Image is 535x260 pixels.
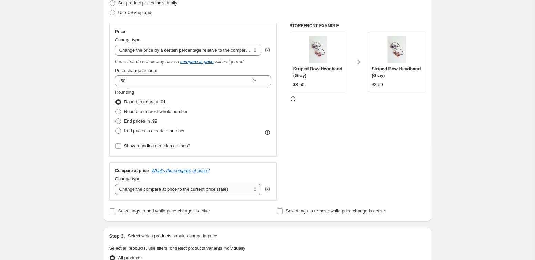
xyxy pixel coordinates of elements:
[115,176,141,181] span: Change type
[118,10,151,15] span: Use CSV upload
[124,109,188,114] span: Round to nearest whole number
[152,168,210,173] button: What's the compare at price?
[293,81,305,88] div: $8.50
[124,143,190,148] span: Show rounding direction options?
[304,36,332,63] img: maelirose-fwh17-2y06_80x.jpg
[372,81,383,88] div: $8.50
[115,90,134,95] span: Rounding
[115,68,158,73] span: Price change amount
[118,208,210,214] span: Select tags to add while price change is active
[383,36,411,63] img: maelirose-fwh17-2y06_80x.jpg
[124,128,185,133] span: End prices in a certain number
[180,59,214,64] button: compare at price
[293,66,342,78] span: Striped Bow Headband (Gray)
[290,23,426,29] h6: STOREFRONT EXAMPLE
[124,99,166,104] span: Round to nearest .01
[118,0,178,6] span: Set product prices individually
[372,66,421,78] span: Striped Bow Headband (Gray)
[115,59,179,64] i: Items that do not already have a
[252,78,256,83] span: %
[128,232,217,239] p: Select which products should change in price
[115,29,125,34] h3: Price
[109,232,125,239] h2: Step 3.
[115,37,141,42] span: Change type
[264,186,271,193] div: help
[124,118,158,124] span: End prices in .99
[109,246,245,251] span: Select all products, use filters, or select products variants individually
[115,75,251,86] input: -20
[115,168,149,174] h3: Compare at price
[264,46,271,53] div: help
[286,208,385,214] span: Select tags to remove while price change is active
[215,59,245,64] i: will be ignored.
